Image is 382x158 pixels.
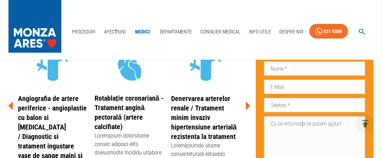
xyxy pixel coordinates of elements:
[69,25,98,39] a: Proceduri
[95,94,164,131] a: Rotablație coronariană - Tratament angină pectorală (artere calcifiate)
[132,25,154,39] a: Medici
[157,25,195,39] a: Departamente
[324,27,342,36] div: 031 9300
[101,25,129,39] a: Afecțiuni
[171,94,237,141] a: Denervarea arterelor renale / Tratament minim invaziv hipertensiune arterială rezistenta la trata...
[198,25,243,39] a: Consilier Medical
[277,25,306,39] a: Despre Noi
[309,24,348,39] a: 031 9300
[356,114,375,133] button: delete
[246,25,274,39] a: Info Utile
